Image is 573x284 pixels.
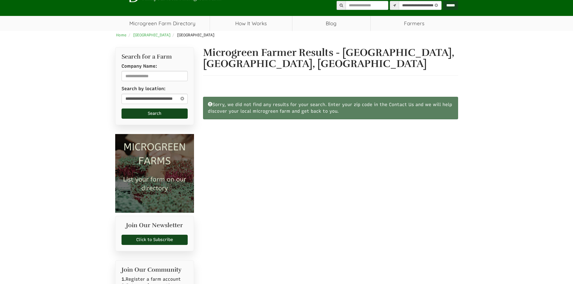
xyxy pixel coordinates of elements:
span: Farmers [371,16,458,31]
h2: Join Our Newsletter [122,222,188,232]
h2: Search for a Farm [122,53,188,60]
a: Microgreen Farm Directory [115,16,210,31]
span: [GEOGRAPHIC_DATA] [177,33,214,37]
a: Blog [292,16,370,31]
a: How It Works [210,16,292,31]
button: Search [122,108,188,119]
img: Microgreen Farms list your microgreen farm today [115,134,194,213]
label: Company Name: [122,63,157,69]
div: Sorry, we did not find any results for your search. Enter your zip code in the Contact Us and we ... [203,97,458,119]
a: Home [116,33,127,37]
b: 1. [122,276,126,282]
label: Search by location: [122,86,165,92]
h1: Microgreen Farmer Results - [GEOGRAPHIC_DATA], [GEOGRAPHIC_DATA], [GEOGRAPHIC_DATA] [203,47,458,70]
a: Click to Subscribe [122,235,188,245]
a: [GEOGRAPHIC_DATA] [133,33,171,37]
h2: Join Our Community [122,267,188,273]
